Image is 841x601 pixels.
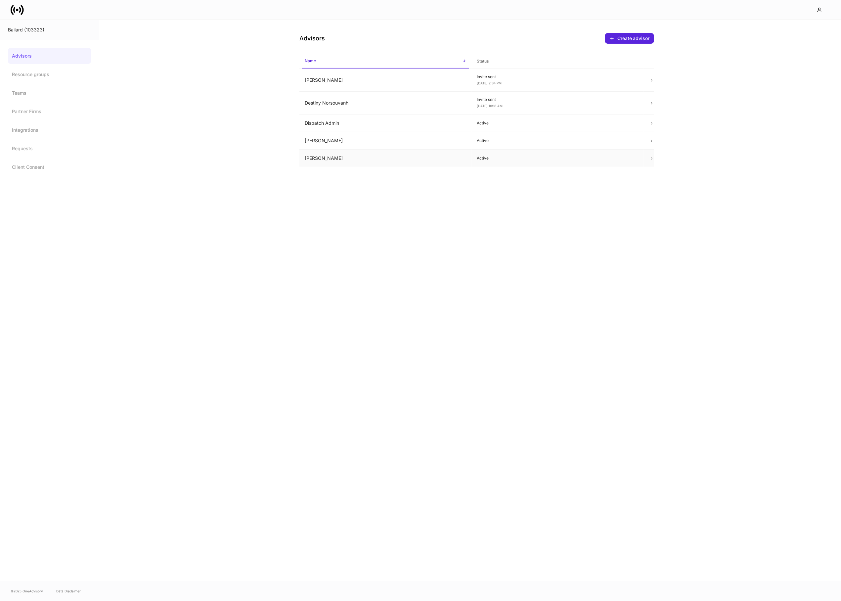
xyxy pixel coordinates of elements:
[8,122,91,138] a: Integrations
[617,35,650,42] div: Create advisor
[477,156,639,161] p: Active
[477,74,639,79] p: Invite sent
[8,48,91,64] a: Advisors
[477,81,502,85] span: [DATE] 2:34 PM
[11,588,43,594] span: © 2025 OneAdvisory
[8,67,91,82] a: Resource groups
[299,92,472,115] td: Destiny Norsouvanh
[8,159,91,175] a: Client Consent
[299,150,472,167] td: [PERSON_NAME]
[56,588,81,594] a: Data Disclaimer
[605,33,654,44] button: Create advisor
[8,85,91,101] a: Teams
[299,132,472,150] td: [PERSON_NAME]
[477,104,503,108] span: [DATE] 10:16 AM
[305,58,316,64] h6: Name
[299,115,472,132] td: Dispatch Admin
[8,26,91,33] div: Bailard (103323)
[477,58,489,64] h6: Status
[8,141,91,157] a: Requests
[477,120,639,126] p: Active
[8,104,91,119] a: Partner Firms
[477,97,639,102] p: Invite sent
[302,54,469,69] span: Name
[474,55,642,68] span: Status
[299,34,325,42] h4: Advisors
[299,69,472,92] td: [PERSON_NAME]
[477,138,639,143] p: Active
